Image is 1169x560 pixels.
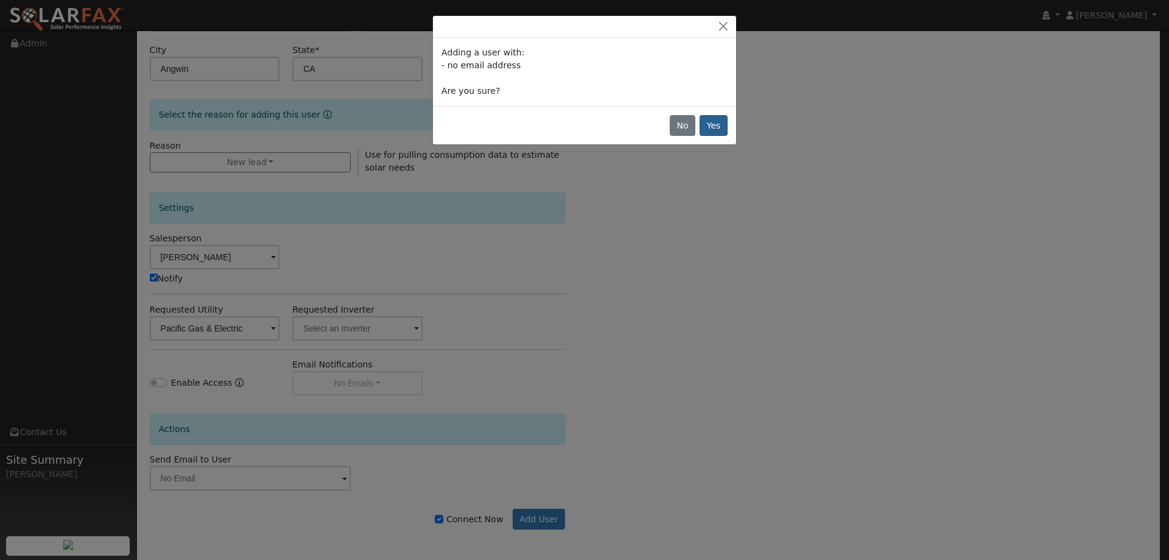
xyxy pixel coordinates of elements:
button: No [670,115,695,136]
span: - no email address [441,60,521,70]
button: Close [715,20,732,33]
span: Are you sure? [441,86,500,96]
span: Adding a user with: [441,48,524,57]
button: Yes [700,115,728,136]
